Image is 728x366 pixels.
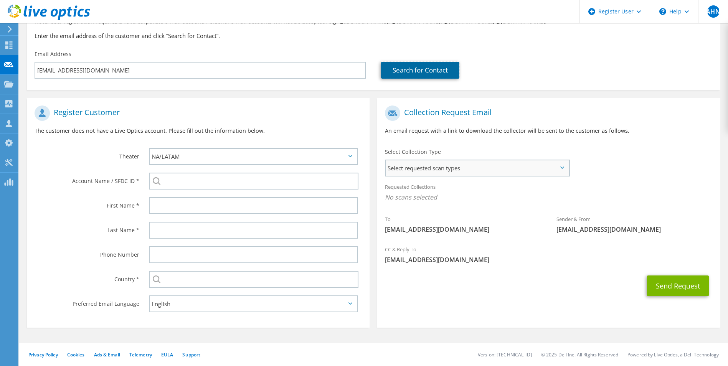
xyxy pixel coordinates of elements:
[161,351,173,358] a: EULA
[35,271,139,283] label: Country *
[35,148,139,160] label: Theater
[549,211,720,237] div: Sender & From
[385,148,441,156] label: Select Collection Type
[28,351,58,358] a: Privacy Policy
[541,351,618,358] li: © 2025 Dell Inc. All Rights Reserved
[35,246,139,259] label: Phone Number
[35,295,139,308] label: Preferred Email Language
[627,351,719,358] li: Powered by Live Optics, a Dell Technology
[659,8,666,15] svg: \n
[556,225,713,234] span: [EMAIL_ADDRESS][DOMAIN_NAME]
[67,351,85,358] a: Cookies
[377,179,720,207] div: Requested Collections
[478,351,532,358] li: Version: [TECHNICAL_ID]
[385,106,708,121] h1: Collection Request Email
[94,351,120,358] a: Ads & Email
[386,160,568,176] span: Select requested scan types
[35,173,139,185] label: Account Name / SFDC ID *
[35,50,71,58] label: Email Address
[385,193,712,201] span: No scans selected
[35,197,139,209] label: First Name *
[647,275,709,296] button: Send Request
[385,256,712,264] span: [EMAIL_ADDRESS][DOMAIN_NAME]
[381,62,459,79] a: Search for Contact
[385,127,712,135] p: An email request with a link to download the collector will be sent to the customer as follows.
[182,351,200,358] a: Support
[377,241,720,268] div: CC & Reply To
[385,225,541,234] span: [EMAIL_ADDRESS][DOMAIN_NAME]
[35,31,713,40] h3: Enter the email address of the customer and click “Search for Contact”.
[707,5,720,18] span: AHN
[377,211,549,237] div: To
[35,222,139,234] label: Last Name *
[35,127,362,135] p: The customer does not have a Live Optics account. Please fill out the information below.
[35,106,358,121] h1: Register Customer
[129,351,152,358] a: Telemetry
